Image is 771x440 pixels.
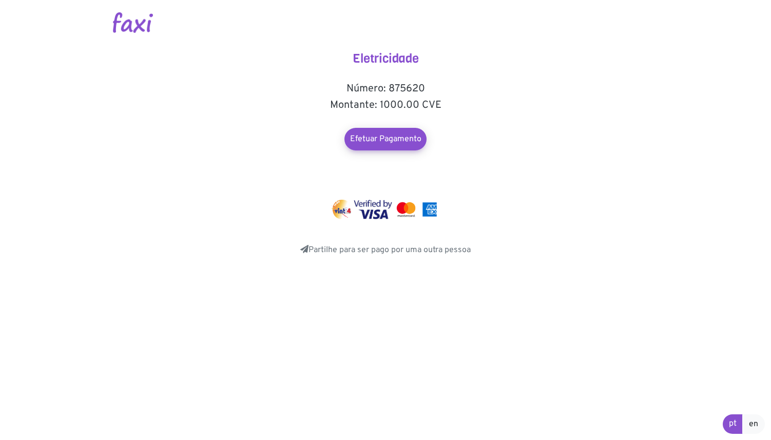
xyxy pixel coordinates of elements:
h5: Número: 875620 [283,83,488,95]
a: Partilhe para ser pago por uma outra pessoa [300,245,471,255]
a: pt [723,414,743,434]
img: visa [354,200,392,219]
img: mastercard [394,200,418,219]
h5: Montante: 1000.00 CVE [283,99,488,111]
a: Efetuar Pagamento [344,128,427,150]
h4: Eletricidade [283,51,488,66]
img: mastercard [420,200,439,219]
img: vinti4 [332,200,352,219]
a: en [742,414,765,434]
